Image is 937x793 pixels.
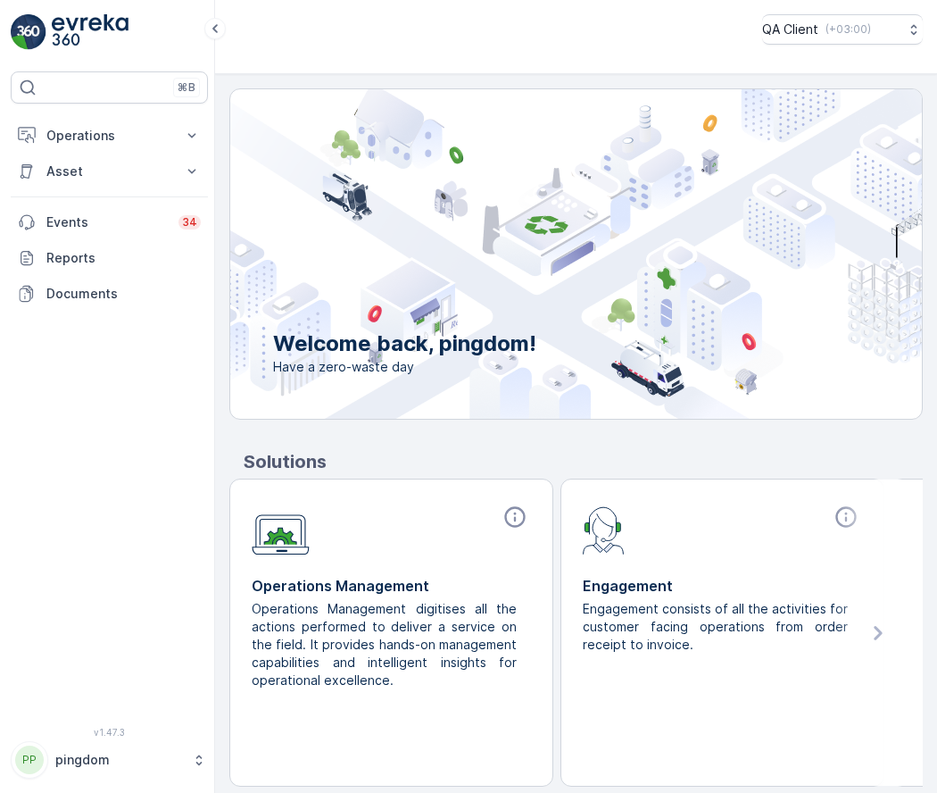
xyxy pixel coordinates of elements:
img: logo_light-DOdMpM7g.png [52,14,129,50]
p: Engagement [583,575,862,597]
p: Welcome back, pingdom! [273,330,536,358]
p: Documents [46,285,201,303]
div: PP [15,746,44,774]
img: module-icon [252,505,310,555]
button: PPpingdom [11,741,208,779]
button: QA Client(+03:00) [762,14,923,45]
a: Reports [11,240,208,276]
a: Events34 [11,205,208,240]
p: Events [46,213,168,231]
p: Engagement consists of all the activities for customer facing operations from order receipt to in... [583,600,848,654]
p: ⌘B [178,80,195,95]
button: Asset [11,154,208,189]
span: Have a zero-waste day [273,358,536,376]
p: 34 [182,215,197,230]
p: Asset [46,163,172,180]
p: pingdom [55,751,183,769]
p: Reports [46,249,201,267]
button: Operations [11,118,208,154]
img: logo [11,14,46,50]
p: ( +03:00 ) [825,22,871,37]
img: city illustration [150,89,922,419]
p: Operations Management [252,575,531,597]
p: Solutions [244,448,923,475]
a: Documents [11,276,208,312]
p: Operations Management digitises all the actions performed to deliver a service on the field. It p... [252,600,517,689]
img: module-icon [583,505,625,555]
span: v 1.47.3 [11,727,208,738]
p: Operations [46,127,172,145]
p: QA Client [762,21,818,38]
